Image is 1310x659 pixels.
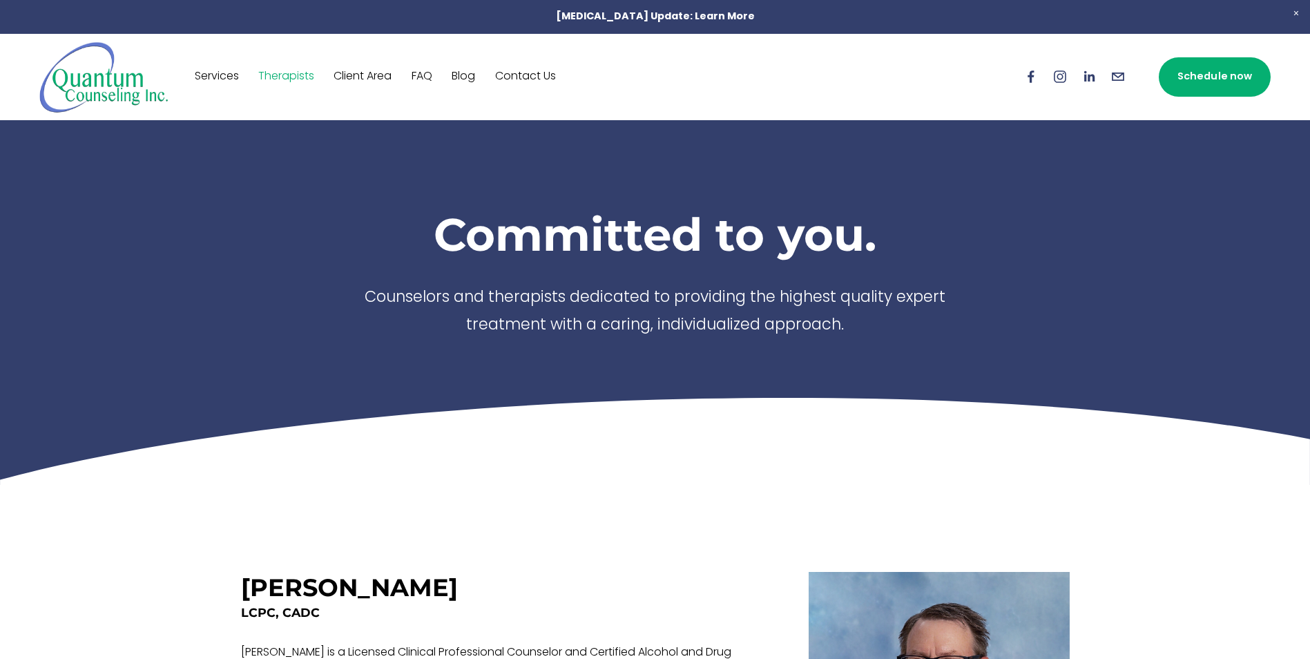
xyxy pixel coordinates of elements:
a: Facebook [1023,69,1039,84]
a: LinkedIn [1081,69,1097,84]
a: info@quantumcounselinginc.com [1110,69,1126,84]
a: FAQ [412,66,432,88]
a: Instagram [1052,69,1068,84]
a: Client Area [334,66,392,88]
h1: Committed to you. [345,207,966,262]
h4: LCPC, CADC [241,604,751,622]
h3: [PERSON_NAME] [241,573,458,602]
a: Services [195,66,239,88]
a: Therapists [258,66,314,88]
a: Schedule now [1159,57,1271,97]
p: Counselors and therapists dedicated to providing the highest quality expert treatment with a cari... [345,285,966,341]
a: Blog [452,66,475,88]
a: Contact Us [495,66,556,88]
img: Quantum Counseling Inc. | Change starts here. [39,41,168,113]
